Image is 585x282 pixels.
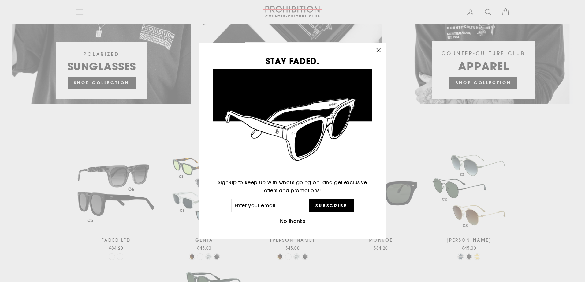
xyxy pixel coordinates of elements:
[213,57,372,65] h3: STAY FADED.
[315,203,347,208] span: Subscribe
[278,217,307,226] button: No thanks
[309,199,354,212] button: Subscribe
[213,179,372,194] p: Sign-up to keep up with what's going on, and get exclusive offers and promotions!
[231,199,309,212] input: Enter your email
